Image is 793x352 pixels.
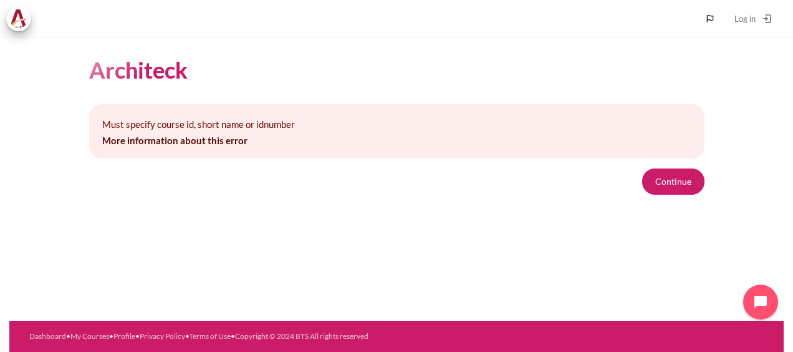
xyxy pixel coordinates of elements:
a: Privacy Policy [140,331,185,341]
a: Profile [113,331,135,341]
a: Log in [724,6,783,31]
h1: Architeck [89,56,188,85]
a: Copyright © 2024 BTS All rights reserved [235,331,368,341]
button: Languages [701,9,719,28]
div: • • • • • [29,331,433,342]
button: Continue [642,169,704,195]
span: Log in [734,7,756,30]
a: More information about this error [102,135,248,146]
section: Content [9,37,784,213]
a: Dashboard [29,331,66,341]
a: My Courses [70,331,109,341]
a: Architeck Architeck [6,6,37,31]
p: Must specify course id, short name or idnumber [102,117,691,132]
img: Architeck [10,9,27,28]
a: Terms of Use [189,331,231,341]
